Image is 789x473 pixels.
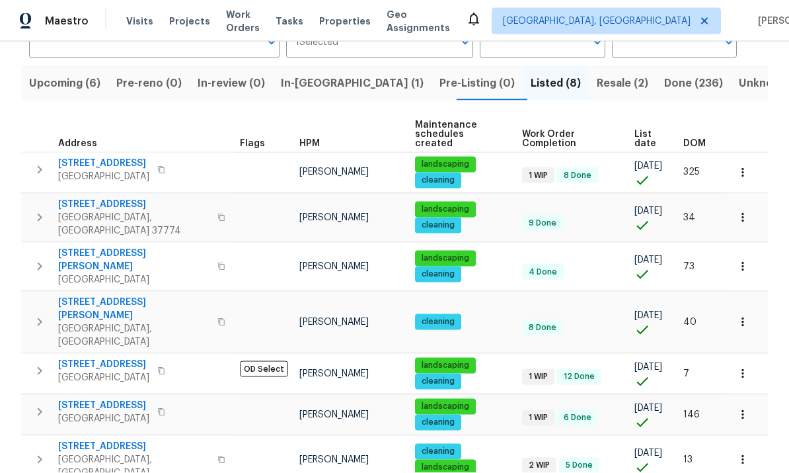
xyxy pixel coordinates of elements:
span: landscaping [416,204,474,215]
span: landscaping [416,253,474,264]
span: 325 [683,167,700,177]
span: 146 [683,410,700,419]
span: Listed (8) [531,74,581,93]
span: 1 WIP [523,170,553,181]
span: [DATE] [634,161,662,171]
span: Tasks [276,17,303,26]
span: Work Orders [226,8,260,34]
span: landscaping [416,159,474,170]
span: [PERSON_NAME] [299,167,369,177]
span: 8 Done [523,322,562,333]
span: OD Select [240,361,288,377]
span: Visits [126,15,153,28]
span: [GEOGRAPHIC_DATA] [58,170,149,183]
span: Address [58,139,97,148]
span: 40 [683,318,696,327]
span: 1 Selected [295,37,338,48]
span: Maestro [45,15,89,28]
span: [DATE] [634,404,662,413]
span: Resale (2) [597,74,648,93]
span: [GEOGRAPHIC_DATA], [GEOGRAPHIC_DATA] [58,322,209,349]
span: 34 [683,213,695,222]
span: [STREET_ADDRESS] [58,358,149,371]
span: [GEOGRAPHIC_DATA] [58,412,149,425]
span: Pre-Listing (0) [439,74,515,93]
span: Done (236) [664,74,723,93]
span: [STREET_ADDRESS] [58,440,209,453]
span: [DATE] [634,255,662,265]
span: In-[GEOGRAPHIC_DATA] (1) [281,74,424,93]
span: Projects [169,15,210,28]
span: In-review (0) [198,74,265,93]
span: cleaning [416,220,460,231]
span: [STREET_ADDRESS][PERSON_NAME] [58,296,209,322]
span: [PERSON_NAME] [299,410,369,419]
span: [PERSON_NAME] [299,318,369,327]
span: cleaning [416,316,460,327]
span: 5 Done [560,460,598,471]
button: Open [588,33,607,52]
span: Geo Assignments [387,8,450,34]
button: Open [720,33,738,52]
button: Open [262,33,281,52]
span: cleaning [416,376,460,387]
span: Work Order Completion [522,130,612,148]
span: landscaping [416,462,474,473]
span: cleaning [416,446,460,457]
span: [DATE] [634,363,662,372]
span: 1 WIP [523,412,553,423]
span: 4 Done [523,267,562,278]
span: 12 Done [558,371,600,382]
span: List date [634,130,661,148]
span: [PERSON_NAME] [299,262,369,271]
span: cleaning [416,175,460,186]
span: HPM [299,139,320,148]
span: landscaping [416,360,474,371]
span: Pre-reno (0) [116,74,182,93]
span: [DATE] [634,449,662,458]
span: 13 [683,455,693,464]
span: 1 WIP [523,371,553,382]
span: 7 [683,369,689,378]
span: [DATE] [634,206,662,216]
span: [GEOGRAPHIC_DATA] [58,371,149,384]
span: [STREET_ADDRESS] [58,399,149,412]
span: [GEOGRAPHIC_DATA] [58,273,209,286]
span: [GEOGRAPHIC_DATA], [GEOGRAPHIC_DATA] [503,15,691,28]
span: [PERSON_NAME] [299,455,369,464]
span: [DATE] [634,311,662,320]
span: Maintenance schedules created [415,120,500,148]
span: Upcoming (6) [29,74,100,93]
span: [GEOGRAPHIC_DATA], [GEOGRAPHIC_DATA] 37774 [58,211,209,237]
span: [STREET_ADDRESS][PERSON_NAME] [58,247,209,273]
span: [STREET_ADDRESS] [58,157,149,170]
span: cleaning [416,417,460,428]
span: 9 Done [523,218,562,229]
span: 8 Done [558,170,597,181]
span: [PERSON_NAME] [299,369,369,378]
span: 73 [683,262,695,271]
span: 2 WIP [523,460,555,471]
span: landscaping [416,401,474,412]
span: DOM [683,139,706,148]
button: Open [456,33,474,52]
span: [PERSON_NAME] [299,213,369,222]
span: 6 Done [558,412,597,423]
span: Properties [319,15,371,28]
span: Flags [240,139,265,148]
span: [STREET_ADDRESS] [58,198,209,211]
span: cleaning [416,269,460,280]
